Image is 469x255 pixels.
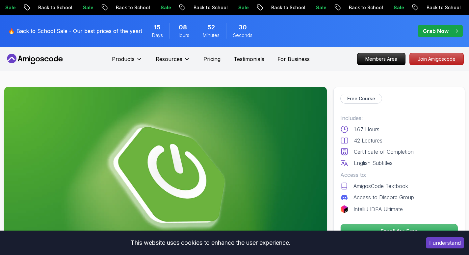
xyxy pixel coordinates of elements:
[344,4,388,11] p: Back to School
[423,27,449,35] p: Grab Now
[426,237,464,248] button: Accept cookies
[155,4,176,11] p: Sale
[340,114,458,122] p: Includes:
[347,95,375,102] p: Free Course
[357,53,405,65] a: Members Area
[233,4,254,11] p: Sale
[203,32,220,39] span: Minutes
[311,4,332,11] p: Sale
[353,193,414,201] p: Access to Discord Group
[179,23,187,32] span: 8 Hours
[207,23,215,32] span: 52 Minutes
[112,55,135,63] p: Products
[111,4,155,11] p: Back to School
[277,55,310,63] a: For Business
[353,205,403,213] p: IntelliJ IDEA Ultimate
[233,32,252,39] span: Seconds
[154,23,161,32] span: 15 Days
[188,4,233,11] p: Back to School
[239,23,247,32] span: 30 Seconds
[354,148,414,156] p: Certificate of Completion
[409,53,464,65] a: Join Amigoscode
[353,182,408,190] p: AmigosCode Textbook
[176,32,189,39] span: Hours
[354,137,382,144] p: 42 Lectures
[341,224,458,239] p: Enroll for Free
[5,236,416,250] div: This website uses cookies to enhance the user experience.
[112,55,143,68] button: Products
[388,4,409,11] p: Sale
[8,27,142,35] p: 🔥 Back to School Sale - Our best prices of the year!
[234,55,264,63] a: Testimonials
[354,125,379,133] p: 1.67 Hours
[421,4,466,11] p: Back to School
[156,55,190,68] button: Resources
[156,55,182,63] p: Resources
[33,4,78,11] p: Back to School
[354,159,393,167] p: English Subtitles
[357,53,405,65] p: Members Area
[78,4,99,11] p: Sale
[340,205,348,213] img: jetbrains logo
[203,55,221,63] a: Pricing
[340,171,458,179] p: Access to:
[340,224,458,239] button: Enroll for Free
[152,32,163,39] span: Days
[266,4,311,11] p: Back to School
